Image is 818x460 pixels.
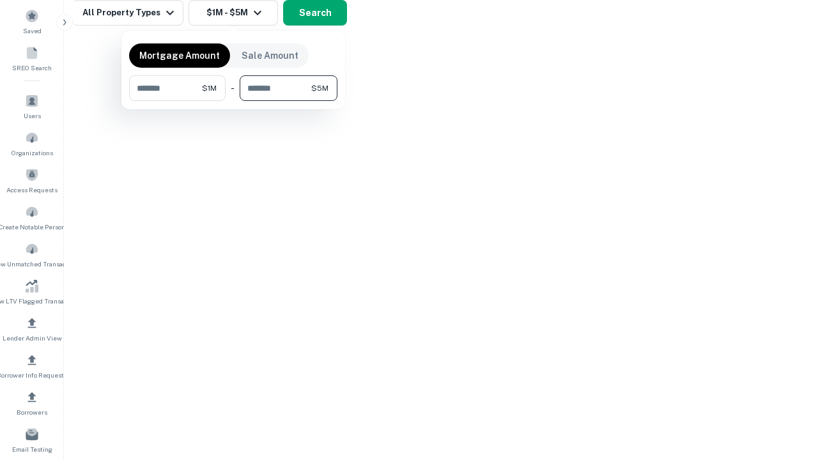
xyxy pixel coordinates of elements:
[242,49,298,63] p: Sale Amount
[231,75,235,101] div: -
[202,82,217,94] span: $1M
[139,49,220,63] p: Mortgage Amount
[754,358,818,419] iframe: Chat Widget
[311,82,328,94] span: $5M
